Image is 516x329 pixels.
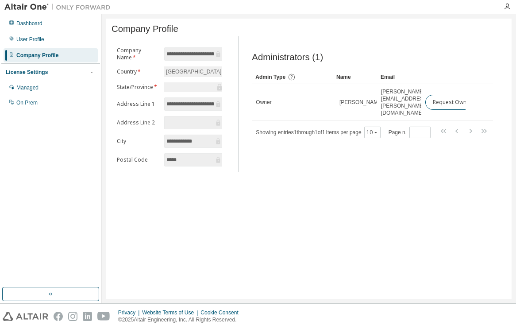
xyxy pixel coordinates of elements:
[83,312,92,321] img: linkedin.svg
[117,156,159,163] label: Postal Code
[117,119,159,126] label: Address Line 2
[16,84,39,91] div: Managed
[54,312,63,321] img: facebook.svg
[252,52,323,62] span: Administrators (1)
[117,101,159,108] label: Address Line 1
[339,99,383,106] span: [PERSON_NAME]
[425,95,500,110] button: Request Owner Change
[366,129,378,136] button: 10
[381,88,428,116] span: [PERSON_NAME][EMAIL_ADDRESS][PERSON_NAME][DOMAIN_NAME]
[3,312,48,321] img: altair_logo.svg
[118,316,244,324] p: © 2025 Altair Engineering, Inc. All Rights Reserved.
[112,24,178,34] span: Company Profile
[256,99,271,106] span: Owner
[16,20,42,27] div: Dashboard
[16,99,38,106] div: On Prem
[117,47,159,61] label: Company Name
[255,74,285,80] span: Admin Type
[142,309,200,316] div: Website Terms of Use
[200,309,243,316] div: Cookie Consent
[256,129,325,135] span: Showing entries 1 through 1 of 1
[326,127,381,138] span: Items per page
[68,312,77,321] img: instagram.svg
[117,138,159,145] label: City
[16,52,58,59] div: Company Profile
[16,36,44,43] div: User Profile
[117,68,159,75] label: Country
[97,312,110,321] img: youtube.svg
[117,84,159,91] label: State/Province
[336,70,374,84] div: Name
[6,69,48,76] div: License Settings
[4,3,115,12] img: Altair One
[118,309,142,316] div: Privacy
[389,127,431,138] span: Page n.
[165,67,223,77] div: [GEOGRAPHIC_DATA]
[381,70,418,84] div: Email
[164,66,224,77] div: [GEOGRAPHIC_DATA]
